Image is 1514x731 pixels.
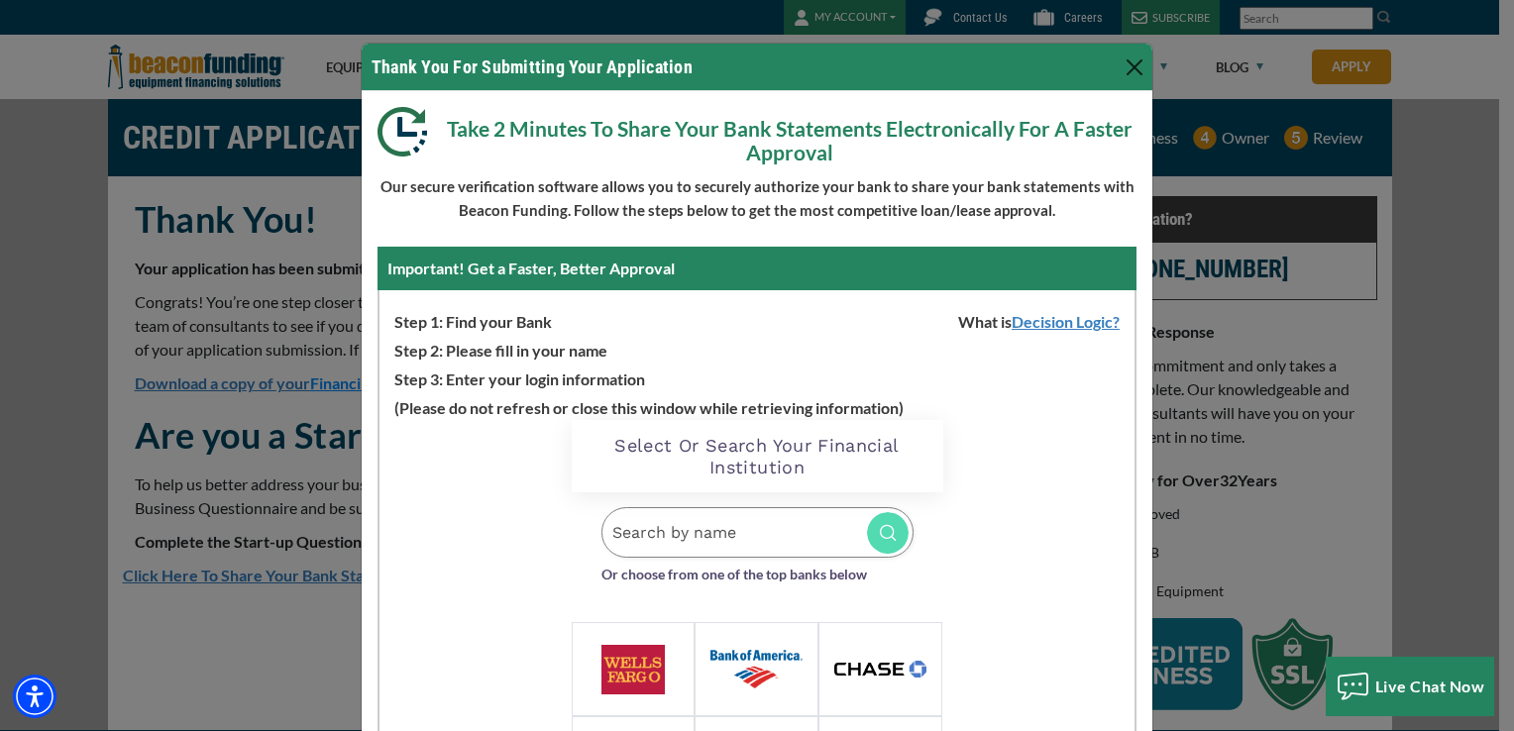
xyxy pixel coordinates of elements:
[601,558,914,586] p: Or choose from one of the top banks below
[13,675,56,718] div: Accessibility Menu
[379,334,1135,363] p: Step 2: Please fill in your name
[601,507,914,558] input: Search by name
[592,435,923,477] h2: Select Or Search Your Financial Institution
[710,650,803,687] img: logo
[378,107,442,157] img: Modal DL Clock
[378,107,1136,164] p: Take 2 Minutes To Share Your Bank Statements Electronically For A Faster Approval
[1326,657,1495,716] button: Live Chat Now
[378,247,1136,290] div: Important! Get a Faster, Better Approval
[1012,312,1135,331] a: Decision Logic?
[379,305,552,334] span: Step 1: Find your Bank
[1375,677,1485,695] span: Live Chat Now
[379,363,1135,391] p: Step 3: Enter your login information
[601,645,666,694] img: logo
[378,174,1136,222] p: Our secure verification software allows you to securely authorize your bank to share your bank st...
[943,305,1135,334] span: What is
[1119,52,1150,83] button: Close
[379,391,1135,420] p: (Please do not refresh or close this window while retrieving information)
[372,53,693,80] h4: Thank You For Submitting Your Application
[834,661,926,677] img: logo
